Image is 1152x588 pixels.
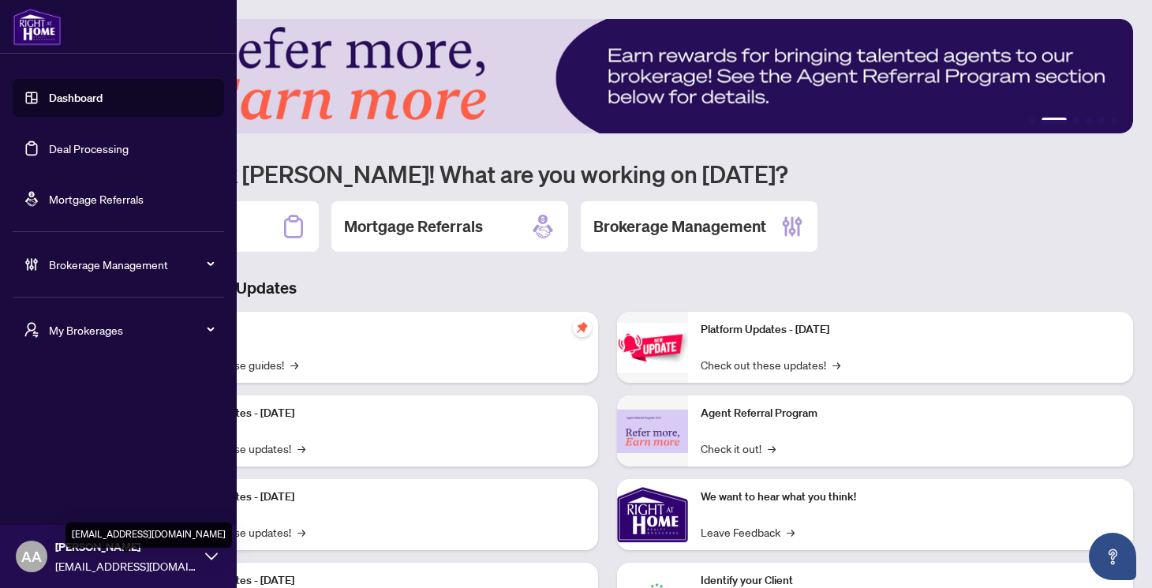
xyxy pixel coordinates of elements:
img: We want to hear what you think! [617,479,688,550]
button: 4 [1086,118,1092,124]
img: Slide 1 [82,19,1133,133]
button: 3 [1073,118,1079,124]
span: Brokerage Management [49,256,213,273]
span: AA [21,545,42,567]
h3: Brokerage & Industry Updates [82,277,1133,299]
span: → [787,523,795,541]
a: Check out these updates!→ [701,356,840,373]
p: We want to hear what you think! [701,489,1120,506]
img: logo [13,8,62,46]
p: Platform Updates - [DATE] [166,489,585,506]
button: 2 [1042,118,1067,124]
span: → [832,356,840,373]
span: → [297,523,305,541]
p: Agent Referral Program [701,405,1120,422]
button: 5 [1098,118,1105,124]
h1: Welcome back [PERSON_NAME]! What are you working on [DATE]? [82,159,1133,189]
a: Dashboard [49,91,103,105]
button: Open asap [1089,533,1136,580]
a: Deal Processing [49,141,129,155]
a: Mortgage Referrals [49,192,144,206]
p: Platform Updates - [DATE] [166,405,585,422]
p: Platform Updates - [DATE] [701,321,1120,339]
span: [EMAIL_ADDRESS][DOMAIN_NAME] [55,557,197,575]
p: Self-Help [166,321,585,339]
span: → [297,440,305,457]
img: Agent Referral Program [617,410,688,453]
div: [EMAIL_ADDRESS][DOMAIN_NAME] [65,522,232,548]
h2: Mortgage Referrals [344,215,483,238]
img: Platform Updates - June 23, 2025 [617,323,688,373]
h2: Brokerage Management [593,215,766,238]
span: user-switch [24,322,39,338]
span: → [768,440,776,457]
span: My Brokerages [49,321,213,339]
button: 6 [1111,118,1117,124]
button: 1 [1029,118,1035,124]
span: [PERSON_NAME] [55,538,197,556]
span: → [290,356,298,373]
span: pushpin [573,318,592,337]
a: Leave Feedback→ [701,523,795,541]
a: Check it out!→ [701,440,776,457]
